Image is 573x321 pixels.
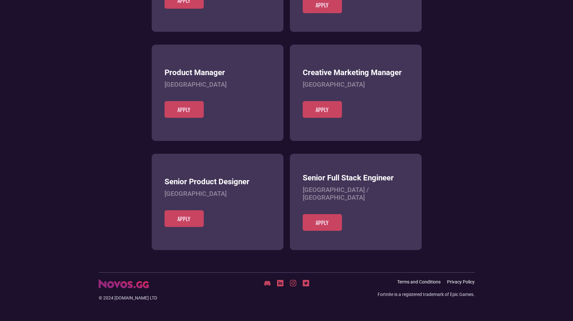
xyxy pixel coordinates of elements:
[303,101,342,118] a: Apply
[165,81,271,88] h4: [GEOGRAPHIC_DATA]
[165,177,271,187] h3: Senior Product Designer
[303,173,409,183] h3: Senior Full Stack Engineer
[165,190,271,197] h4: [GEOGRAPHIC_DATA]
[303,81,409,88] h4: [GEOGRAPHIC_DATA]
[303,186,409,201] h4: [GEOGRAPHIC_DATA] / [GEOGRAPHIC_DATA]
[303,173,409,214] a: Senior Full Stack Engineer[GEOGRAPHIC_DATA] / [GEOGRAPHIC_DATA]
[447,279,475,285] a: Privacy Policy
[303,68,409,101] a: Creative Marketing Manager[GEOGRAPHIC_DATA]
[303,68,409,77] h3: Creative Marketing Manager
[165,210,204,227] a: Apply
[99,295,224,301] div: © 2024 [DOMAIN_NAME] LTD
[397,279,441,285] a: Terms and Conditions
[165,177,271,210] a: Senior Product Designer[GEOGRAPHIC_DATA]
[303,214,342,231] a: Apply
[165,101,204,118] a: Apply
[378,291,475,298] div: Fortnite is a registered trademark of Epic Games.
[165,68,271,101] a: Product Manager[GEOGRAPHIC_DATA]
[165,68,271,77] h3: Product Manager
